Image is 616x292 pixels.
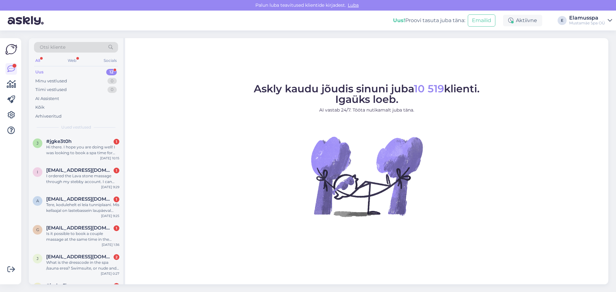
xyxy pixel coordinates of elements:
div: 12 [106,69,117,75]
div: Uus [35,69,44,75]
span: isaiahflyinghigh@gmail.com [46,167,113,173]
img: Askly Logo [5,43,17,55]
div: Mustamäe Spa OÜ [569,21,605,26]
div: Minu vestlused [35,78,67,84]
button: Emailid [468,14,495,27]
div: [DATE] 1:36 [102,242,119,247]
span: g [36,227,39,232]
div: Elamusspa [569,15,605,21]
div: 1 [114,196,119,202]
div: Socials [102,56,118,65]
div: I ordered the Lava stone massage through my stebby account. I can send the ticket code if needed. [46,173,119,185]
span: i [37,170,38,174]
span: #jgke3t0h [46,138,72,144]
span: #iprka6ks [46,283,71,288]
div: Is it possible to book a couple massage at the same time in the same room please and if yes how c... [46,231,119,242]
div: Tiimi vestlused [35,87,67,93]
span: 10 519 [414,82,444,95]
div: AI Assistent [35,96,59,102]
div: [DATE] 10:15 [100,156,119,161]
div: [DATE] 9:25 [101,213,119,218]
span: J [37,256,38,261]
div: 1 [114,225,119,231]
div: 1 [114,283,119,289]
div: Proovi tasuta juba täna: [393,17,465,24]
div: Tere, kodulehelt ei leia tunniplaani. Mis kellaajal on lastebassein laupäeval treeningute poolt h... [46,202,119,213]
div: Hi there. I hope you are doing well! I was looking to book a spa time for [DATE] and noticed a co... [46,144,119,156]
div: Web [66,56,78,65]
img: No Chat active [309,119,424,234]
div: E [558,16,567,25]
span: a [36,198,39,203]
span: giotaseleniotake@gmail.com [46,225,113,231]
div: Arhiveeritud [35,113,62,120]
div: 2 [114,254,119,260]
span: Jarlemundal@yahoo.com [46,254,113,260]
div: 0 [107,87,117,93]
span: j [37,141,38,146]
a: ElamusspaMustamäe Spa OÜ [569,15,612,26]
div: 1 [114,139,119,145]
span: Uued vestlused [61,124,91,130]
div: [DATE] 9:29 [101,185,119,189]
div: What is the dresscode in the spa /sauna erea? Swimsuite, or nude and towel? [46,260,119,271]
div: 1 [114,168,119,173]
b: Uus! [393,17,405,23]
div: [DATE] 0:27 [101,271,119,276]
span: agnetalv@gmail.com [46,196,113,202]
p: AI vastab 24/7. Tööta nutikamalt juba täna. [254,107,480,113]
div: Aktiivne [503,15,542,26]
div: All [34,56,41,65]
span: Askly kaudu jõudis sinuni juba klienti. Igaüks loeb. [254,82,480,105]
span: Otsi kliente [40,44,65,51]
div: 0 [107,78,117,84]
span: Luba [346,2,361,8]
div: Kõik [35,104,45,111]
